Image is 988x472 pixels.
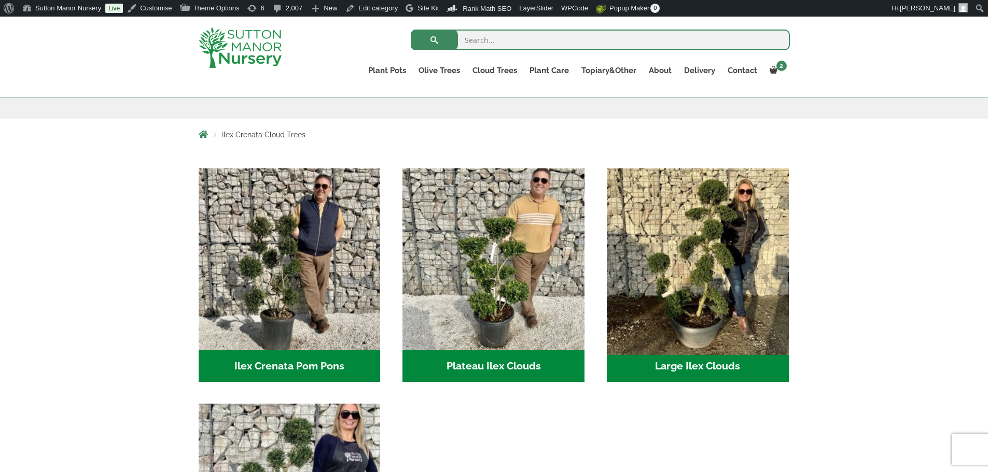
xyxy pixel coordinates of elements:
a: Visit product category Ilex Crenata Pom Pons [199,168,381,382]
a: Plant Care [523,63,575,78]
a: About [643,63,678,78]
span: Rank Math SEO [463,5,511,12]
a: Olive Trees [412,63,466,78]
h2: Plateau Ilex Clouds [402,350,585,382]
span: Site Kit [418,4,439,12]
h2: Ilex Crenata Pom Pons [199,350,381,382]
img: Large Ilex Clouds [602,164,793,354]
span: Ilex Crenata Cloud Trees [222,131,305,139]
span: 0 [650,4,660,13]
a: Contact [721,63,763,78]
input: Search... [411,30,790,50]
a: Topiary&Other [575,63,643,78]
img: Ilex Crenata Pom Pons [199,168,381,350]
a: 2 [763,63,790,78]
a: Live [105,4,123,13]
img: Plateau Ilex Clouds [402,168,585,350]
a: Delivery [678,63,721,78]
a: Plant Pots [362,63,412,78]
a: Visit product category Plateau Ilex Clouds [402,168,585,382]
span: 2 [776,61,787,71]
img: logo [199,27,282,68]
nav: Breadcrumbs [199,130,790,138]
span: [PERSON_NAME] [900,4,955,12]
a: Visit product category Large Ilex Clouds [607,168,789,382]
a: Cloud Trees [466,63,523,78]
h2: Large Ilex Clouds [607,350,789,382]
